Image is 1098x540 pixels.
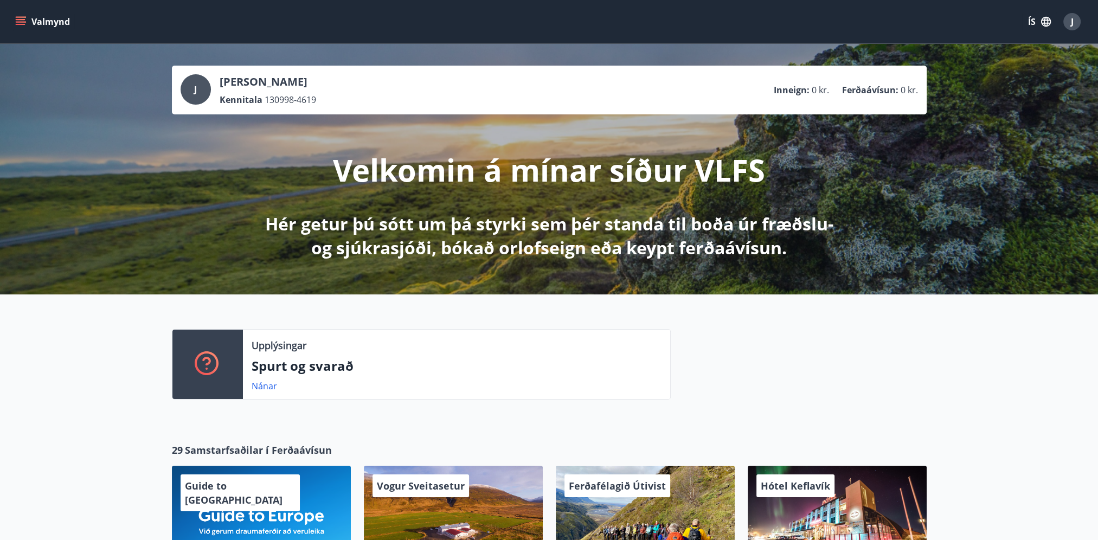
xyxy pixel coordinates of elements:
button: J [1059,9,1085,35]
button: ÍS [1022,12,1057,31]
span: 130998-4619 [265,94,316,106]
span: J [194,83,197,95]
p: [PERSON_NAME] [220,74,316,89]
p: Kennitala [220,94,262,106]
span: Samstarfsaðilar í Ferðaávísun [185,443,332,457]
span: Vogur Sveitasetur [377,479,465,492]
span: Guide to [GEOGRAPHIC_DATA] [185,479,282,506]
p: Velkomin á mínar síður VLFS [333,149,765,190]
p: Inneign : [774,84,810,96]
span: J [1071,16,1074,28]
p: Upplýsingar [252,338,306,352]
span: 29 [172,443,183,457]
p: Hér getur þú sótt um þá styrki sem þér standa til boða úr fræðslu- og sjúkrasjóði, bókað orlofsei... [263,212,836,260]
a: Nánar [252,380,277,392]
p: Ferðaávísun : [842,84,898,96]
span: 0 kr. [812,84,829,96]
button: menu [13,12,74,31]
span: 0 kr. [901,84,918,96]
span: Hótel Keflavík [761,479,830,492]
span: Ferðafélagið Útivist [569,479,666,492]
p: Spurt og svarað [252,357,662,375]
